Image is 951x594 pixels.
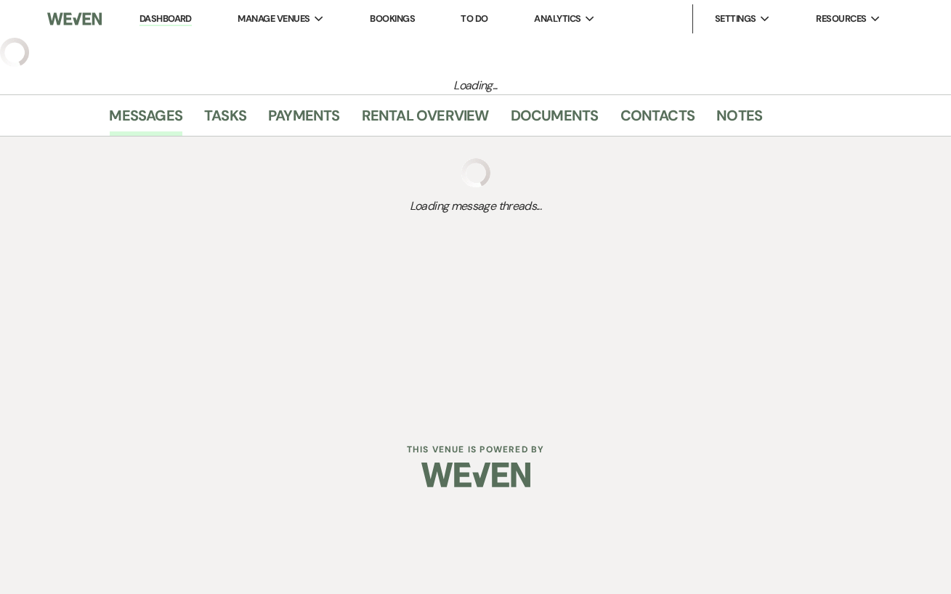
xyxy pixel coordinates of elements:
[511,104,599,136] a: Documents
[139,12,192,26] a: Dashboard
[715,12,756,26] span: Settings
[816,12,866,26] span: Resources
[110,104,183,136] a: Messages
[268,104,340,136] a: Payments
[204,104,246,136] a: Tasks
[47,4,102,34] img: Weven Logo
[716,104,762,136] a: Notes
[362,104,489,136] a: Rental Overview
[620,104,695,136] a: Contacts
[421,449,530,500] img: Weven Logo
[461,158,490,187] img: loading spinner
[461,12,488,25] a: To Do
[534,12,580,26] span: Analytics
[370,12,415,25] a: Bookings
[110,198,842,215] span: Loading message threads...
[238,12,309,26] span: Manage Venues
